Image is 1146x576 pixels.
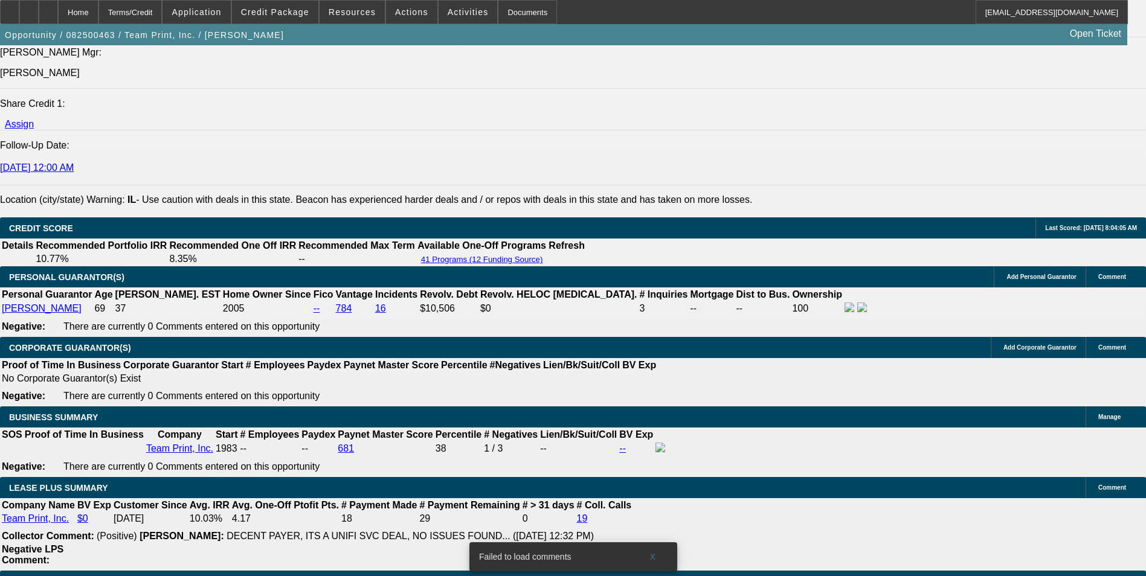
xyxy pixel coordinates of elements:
[77,500,111,510] b: BV Exp
[539,442,617,455] td: --
[2,289,92,299] b: Personal Guarantor
[736,289,790,299] b: Dist to Bus.
[577,513,588,523] a: 19
[115,289,221,299] b: [PERSON_NAME]. EST
[690,302,735,315] td: --
[232,500,339,510] b: Avg. One-Off Ptofit Pts.
[634,546,672,568] button: X
[436,429,481,440] b: Percentile
[1098,414,1121,420] span: Manage
[619,443,626,453] a: --
[386,1,437,24] button: Actions
[190,500,230,510] b: Avg. IRR
[329,7,376,17] span: Resources
[469,542,634,571] div: Failed to load comments
[2,461,45,472] b: Negative:
[336,289,373,299] b: Vantage
[2,391,45,401] b: Negative:
[9,223,73,233] span: CREDIT SCORE
[577,500,632,510] b: # Coll. Calls
[419,500,520,510] b: # Payment Remaining
[9,343,131,353] span: CORPORATE GUARANTOR(S)
[240,429,299,440] b: # Employees
[736,302,791,315] td: --
[94,302,113,315] td: 69
[1006,274,1077,280] span: Add Personal Guarantor
[1098,344,1126,351] span: Comment
[2,303,82,313] a: [PERSON_NAME]
[97,531,137,541] span: (Positive)
[77,513,88,523] a: $0
[341,500,417,510] b: # Payment Made
[336,303,352,313] a: 784
[223,289,311,299] b: Home Owner Since
[1,373,662,385] td: No Corporate Guarantor(s) Exist
[298,240,416,252] th: Recommended Max Term
[341,513,417,525] td: 18
[307,360,341,370] b: Paydex
[189,513,230,525] td: 10.03%
[2,531,94,541] b: Collector Comment:
[2,321,45,331] b: Negative:
[5,119,34,129] a: Assign
[35,253,167,265] td: 10.77%
[127,194,752,205] label: - Use caution with deals in this state. Beacon has experienced harder deals and / or repos with d...
[9,412,98,422] span: BUSINESS SUMMARY
[163,1,230,24] button: Application
[490,360,541,370] b: #Negatives
[791,302,843,315] td: 100
[480,302,638,315] td: $0
[35,240,167,252] th: Recommended Portfolio IRR
[232,1,318,24] button: Credit Package
[792,289,842,299] b: Ownership
[419,513,520,525] td: 29
[622,360,656,370] b: BV Exp
[314,289,333,299] b: Fico
[221,360,243,370] b: Start
[5,30,284,40] span: Opportunity / 082500463 / Team Print, Inc. / [PERSON_NAME]
[338,443,354,453] a: 681
[690,289,734,299] b: Mortgage
[1003,344,1077,351] span: Add Corporate Guarantor
[655,443,665,452] img: facebook-icon.png
[857,302,867,312] img: linkedin-icon.png
[123,360,219,370] b: Corporate Guarantor
[522,513,575,525] td: 0
[2,544,63,565] b: Negative LPS Comment:
[436,443,481,454] div: 38
[216,429,237,440] b: Start
[639,302,688,315] td: 3
[338,429,433,440] b: Paynet Master Score
[1,359,121,371] th: Proof of Time In Business
[448,7,489,17] span: Activities
[240,443,246,453] span: --
[320,1,385,24] button: Resources
[114,500,187,510] b: Customer Since
[1098,274,1126,280] span: Comment
[113,513,188,525] td: [DATE]
[619,429,653,440] b: BV Exp
[140,531,224,541] b: [PERSON_NAME]:
[63,321,320,331] span: There are currently 0 Comments entered on this opportunity
[2,500,75,510] b: Company Name
[419,302,478,315] td: $10,506
[215,442,238,455] td: 1983
[172,7,221,17] span: Application
[395,7,428,17] span: Actions
[344,360,439,370] b: Paynet Master Score
[223,303,245,313] span: 2005
[246,360,305,370] b: # Employees
[24,429,144,441] th: Proof of Time In Business
[94,289,112,299] b: Age
[540,429,617,440] b: Lien/Bk/Suit/Coll
[146,443,213,453] a: Team Print, Inc.
[227,531,594,541] span: DECENT PAYER, ITS A UNIFI SVC DEAL, NO ISSUES FOUND... ([DATE] 12:32 PM)
[441,360,487,370] b: Percentile
[845,302,854,312] img: facebook-icon.png
[298,253,416,265] td: --
[115,302,221,315] td: 37
[375,289,417,299] b: Incidents
[1,429,23,441] th: SOS
[301,442,336,455] td: --
[439,1,498,24] button: Activities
